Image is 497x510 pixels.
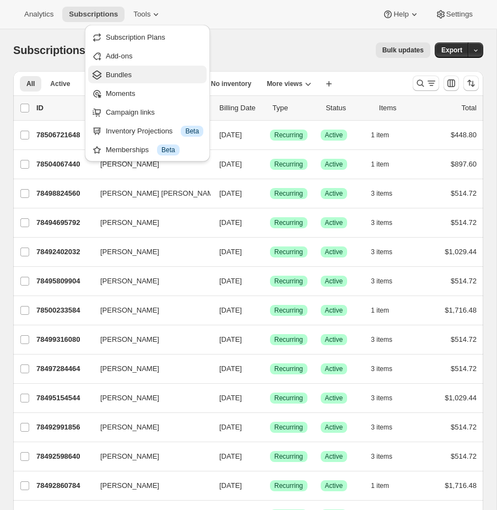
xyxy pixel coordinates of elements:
span: Subscriptions [69,10,118,19]
span: [PERSON_NAME] [100,305,159,316]
button: [PERSON_NAME] [94,302,204,319]
span: 3 items [371,277,392,286]
span: All [26,79,35,88]
p: 78494695792 [36,217,91,228]
p: Total [462,103,477,114]
span: $514.72 [451,218,477,227]
span: $514.72 [451,364,477,373]
p: 78497284464 [36,363,91,374]
span: Recurring [274,394,303,402]
span: $1,716.48 [445,306,477,314]
button: Inventory Projections [88,122,207,139]
span: Recurring [274,306,303,315]
button: 1 item [371,303,401,318]
span: [DATE] [219,277,242,285]
button: [PERSON_NAME] [PERSON_NAME] [94,185,204,202]
span: Active [325,218,343,227]
span: $1,029.44 [445,248,477,256]
span: Active [325,189,343,198]
span: [DATE] [219,394,242,402]
span: [PERSON_NAME] [100,276,159,287]
button: [PERSON_NAME] [94,418,204,436]
p: 78492402032 [36,246,91,257]
span: Recurring [274,160,303,169]
p: 78500233584 [36,305,91,316]
span: 3 items [371,218,392,227]
button: 3 items [371,332,404,347]
span: [PERSON_NAME] [100,480,159,491]
span: Recurring [274,481,303,490]
span: [DATE] [219,306,242,314]
p: 78495809904 [36,276,91,287]
span: Recurring [274,248,303,256]
span: [PERSON_NAME] [100,217,159,228]
button: Campaign links [88,103,207,121]
div: Type [273,103,317,114]
span: $514.72 [451,189,477,197]
div: IDCustomerBilling DateTypeStatusItemsTotal [36,103,477,114]
button: Help [376,7,426,22]
button: [PERSON_NAME] [94,477,204,495]
button: 3 items [371,361,404,377]
span: 3 items [371,452,392,461]
span: $1,029.44 [445,394,477,402]
span: [PERSON_NAME] [100,246,159,257]
span: 3 items [371,335,392,344]
span: [PERSON_NAME] [100,334,159,345]
span: No inventory [211,79,251,88]
span: Bundles [106,71,132,79]
span: [DATE] [219,423,242,431]
button: 3 items [371,449,404,464]
button: 3 items [371,273,404,289]
span: Active [325,452,343,461]
button: More views [260,76,318,92]
button: 1 item [371,478,401,493]
span: Active [325,160,343,169]
button: [PERSON_NAME] [94,389,204,407]
span: $897.60 [451,160,477,168]
div: 78494695792[PERSON_NAME][DATE]SuccessRecurringSuccessActive3 items$514.72 [36,215,477,230]
button: [PERSON_NAME] [94,214,204,232]
span: Recurring [274,335,303,344]
button: 3 items [371,390,404,406]
span: Active [50,79,70,88]
span: 1 item [371,306,389,315]
span: [PERSON_NAME] [100,451,159,462]
button: Subscription Plans [88,28,207,46]
span: Active [325,131,343,139]
div: 78492860784[PERSON_NAME][DATE]SuccessRecurringSuccessActive1 item$1,716.48 [36,478,477,493]
span: [PERSON_NAME] [100,393,159,404]
button: Analytics [18,7,60,22]
p: ID [36,103,91,114]
span: 3 items [371,189,392,198]
span: [DATE] [219,248,242,256]
span: [DATE] [219,481,242,490]
span: Active [325,364,343,373]
span: Recurring [274,277,303,286]
div: 78495809904[PERSON_NAME][DATE]SuccessRecurringSuccessActive3 items$514.72 [36,273,477,289]
span: [DATE] [219,218,242,227]
div: Inventory Projections [106,126,203,137]
span: Recurring [274,131,303,139]
button: [PERSON_NAME] [94,360,204,378]
span: $1,716.48 [445,481,477,490]
button: Customize table column order and visibility [444,76,459,91]
span: $448.80 [451,131,477,139]
span: $514.72 [451,335,477,343]
button: [PERSON_NAME] [94,243,204,261]
span: Add-ons [106,52,132,60]
span: [PERSON_NAME] [100,422,159,433]
button: Subscriptions [62,7,125,22]
button: Moments [88,84,207,102]
div: 78498824560[PERSON_NAME] [PERSON_NAME][DATE]SuccessRecurringSuccessActive3 items$514.72 [36,186,477,201]
p: 78492598640 [36,451,91,462]
span: Recurring [274,452,303,461]
button: 3 items [371,215,404,230]
span: 1 item [371,131,389,139]
button: Export [435,42,469,58]
span: 1 item [371,481,389,490]
span: [DATE] [219,160,242,168]
div: 78506721648[PERSON_NAME][DATE]SuccessRecurringSuccessActive1 item$448.80 [36,127,477,143]
p: 78492991856 [36,422,91,433]
span: 3 items [371,423,392,432]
